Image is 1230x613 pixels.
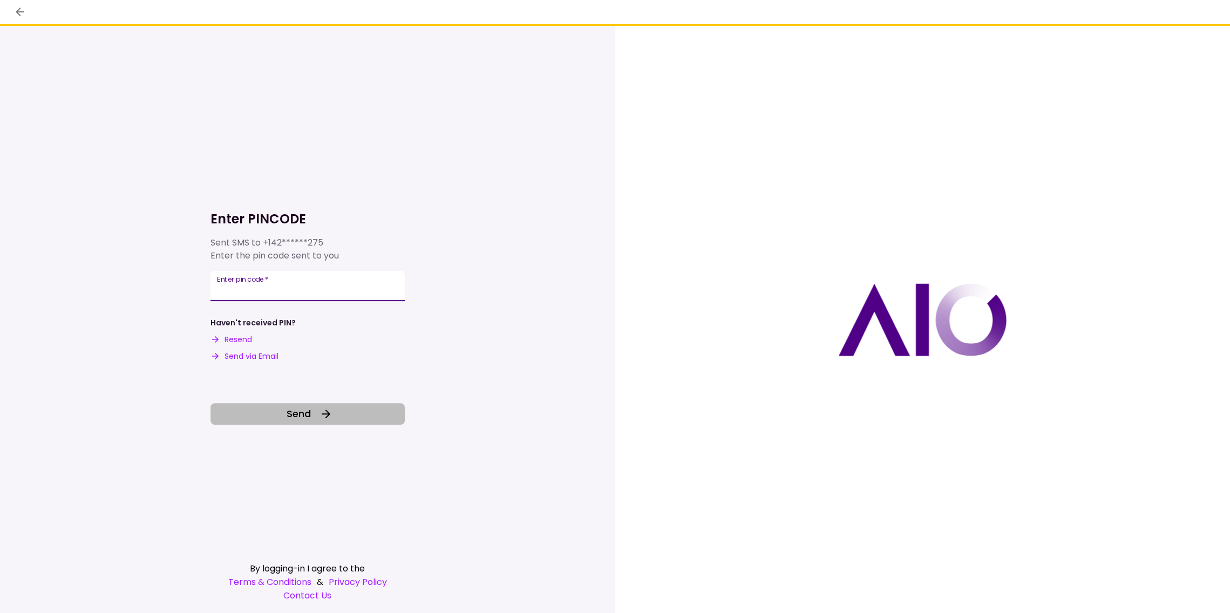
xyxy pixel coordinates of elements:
[210,589,405,602] a: Contact Us
[838,283,1007,356] img: AIO logo
[210,351,278,362] button: Send via Email
[287,406,311,421] span: Send
[210,236,405,262] div: Sent SMS to Enter the pin code sent to you
[217,275,268,284] label: Enter pin code
[329,575,387,589] a: Privacy Policy
[210,575,405,589] div: &
[11,3,29,21] button: back
[210,403,405,425] button: Send
[210,210,405,228] h1: Enter PINCODE
[210,317,296,329] div: Haven't received PIN?
[210,562,405,575] div: By logging-in I agree to the
[228,575,311,589] a: Terms & Conditions
[210,334,252,345] button: Resend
